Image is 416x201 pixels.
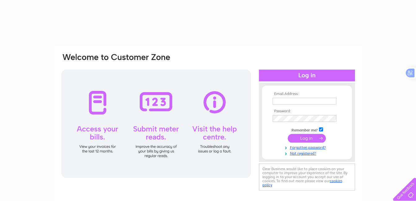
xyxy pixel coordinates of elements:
[273,150,343,156] a: Not registered?
[259,164,355,190] div: Clear Business would like to place cookies on your computer to improve your experience of the sit...
[271,126,343,133] td: Remember me?
[271,92,343,96] th: Email Address:
[288,134,326,143] input: Submit
[271,109,343,113] th: Password:
[273,144,343,150] a: Forgotten password?
[262,179,342,187] a: cookies policy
